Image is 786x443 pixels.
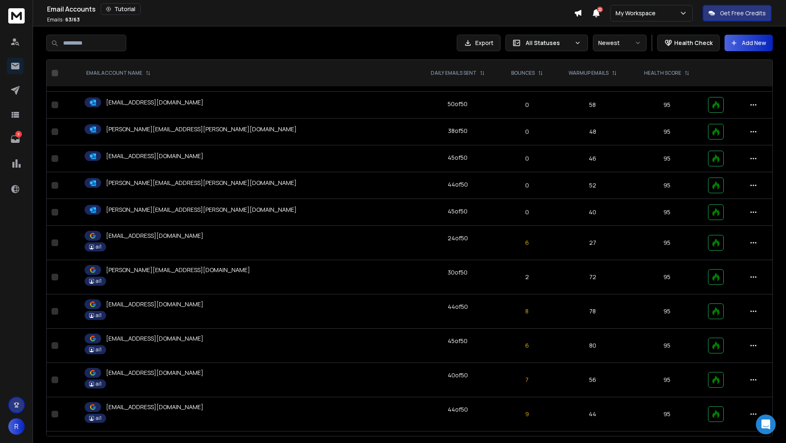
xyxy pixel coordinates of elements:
button: R [8,418,25,435]
p: 6 [504,239,550,247]
td: 52 [555,172,630,199]
p: ai1 [96,278,101,284]
div: Open Intercom Messenger [756,415,776,434]
p: DAILY EMAILS SENT [431,70,477,76]
p: [EMAIL_ADDRESS][DOMAIN_NAME] [106,334,203,343]
p: [PERSON_NAME][EMAIL_ADDRESS][PERSON_NAME][DOMAIN_NAME] [106,206,297,214]
button: Add New [725,35,773,51]
p: [EMAIL_ADDRESS][DOMAIN_NAME] [106,232,203,240]
div: 44 of 50 [448,405,468,414]
div: 45 of 50 [448,154,467,162]
p: 0 [504,128,550,136]
p: [EMAIL_ADDRESS][DOMAIN_NAME] [106,98,203,107]
p: Get Free Credits [720,9,766,17]
td: 95 [631,199,703,226]
p: [EMAIL_ADDRESS][DOMAIN_NAME] [106,300,203,308]
p: 5 [15,131,22,137]
p: All Statuses [526,39,571,47]
p: 0 [504,181,550,190]
p: 2 [504,273,550,281]
p: ai1 [96,312,101,319]
button: Newest [593,35,647,51]
p: ai1 [96,346,101,353]
p: [EMAIL_ADDRESS][DOMAIN_NAME] [106,152,203,160]
p: [PERSON_NAME][EMAIL_ADDRESS][PERSON_NAME][DOMAIN_NAME] [106,125,297,133]
td: 80 [555,329,630,363]
td: 95 [631,92,703,118]
p: ai1 [96,381,101,387]
td: 46 [555,145,630,172]
div: 24 of 50 [448,234,468,242]
p: WARMUP EMAILS [569,70,609,76]
td: 95 [631,363,703,397]
td: 44 [555,397,630,431]
div: 40 of 50 [448,371,468,379]
div: 44 of 50 [448,180,468,189]
td: 40 [555,199,630,226]
td: 95 [631,294,703,329]
p: 7 [504,376,550,384]
p: [PERSON_NAME][EMAIL_ADDRESS][PERSON_NAME][DOMAIN_NAME] [106,179,297,187]
p: My Workspace [616,9,659,17]
div: 30 of 50 [448,268,467,277]
p: Emails : [47,17,80,23]
td: 95 [631,118,703,145]
div: EMAIL ACCOUNT NAME [86,70,151,76]
p: 0 [504,101,550,109]
div: 50 of 50 [448,100,467,108]
td: 27 [555,226,630,260]
button: Export [457,35,500,51]
button: Tutorial [101,3,141,15]
div: 45 of 50 [448,207,467,216]
div: Email Accounts [47,3,574,15]
td: 95 [631,397,703,431]
td: 95 [631,329,703,363]
p: [EMAIL_ADDRESS][DOMAIN_NAME] [106,369,203,377]
p: 8 [504,307,550,315]
p: 0 [504,208,550,216]
div: 45 of 50 [448,337,467,345]
p: ai1 [96,244,101,250]
div: 44 of 50 [448,303,468,311]
p: 6 [504,341,550,350]
button: Health Check [657,35,720,51]
div: 38 of 50 [448,127,467,135]
p: 0 [504,154,550,163]
p: BOUNCES [511,70,535,76]
td: 56 [555,363,630,397]
td: 95 [631,172,703,199]
td: 95 [631,145,703,172]
p: [EMAIL_ADDRESS][DOMAIN_NAME] [106,403,203,411]
span: 22 [597,7,603,12]
button: Get Free Credits [703,5,772,21]
td: 95 [631,226,703,260]
p: Health Check [674,39,713,47]
span: 63 / 63 [65,16,80,23]
p: ai1 [96,415,101,422]
p: [PERSON_NAME][EMAIL_ADDRESS][DOMAIN_NAME] [106,266,250,274]
td: 95 [631,260,703,294]
p: 9 [504,410,550,418]
td: 48 [555,118,630,145]
td: 78 [555,294,630,329]
td: 72 [555,260,630,294]
a: 5 [7,131,24,147]
td: 58 [555,92,630,118]
p: HEALTH SCORE [644,70,681,76]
